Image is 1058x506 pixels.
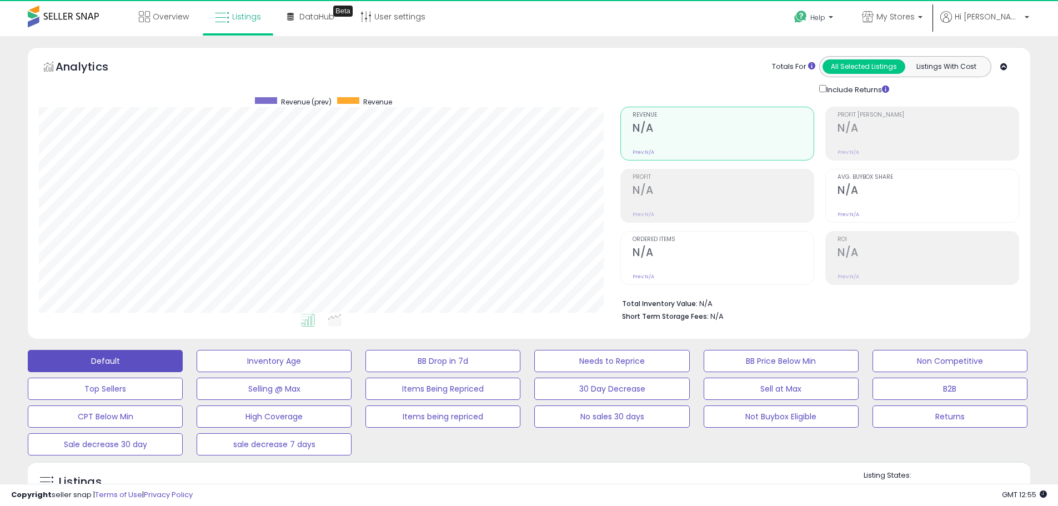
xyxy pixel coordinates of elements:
a: Hi [PERSON_NAME] [940,11,1029,36]
button: Returns [873,405,1027,428]
div: Totals For [772,62,815,72]
div: Include Returns [811,83,902,96]
span: Listings [232,11,261,22]
small: Prev: N/A [838,273,859,280]
button: CPT Below Min [28,405,183,428]
span: 2025-10-14 12:55 GMT [1002,489,1047,500]
h2: N/A [633,122,814,137]
span: DataHub [299,11,334,22]
label: Deactivated [958,483,1000,493]
i: Get Help [794,10,808,24]
button: BB Drop in 7d [365,350,520,372]
span: Revenue [363,97,392,107]
button: Items Being Repriced [365,378,520,400]
h5: Analytics [56,59,130,77]
span: Avg. Buybox Share [838,174,1019,181]
button: Non Competitive [873,350,1027,372]
span: N/A [710,311,724,322]
button: Selling @ Max [197,378,352,400]
small: Prev: N/A [633,149,654,156]
b: Short Term Storage Fees: [622,312,709,321]
span: Hi [PERSON_NAME] [955,11,1021,22]
span: Revenue (prev) [281,97,332,107]
p: Listing States: [864,470,1030,481]
button: Sale decrease 30 day [28,433,183,455]
button: BB Price Below Min [704,350,859,372]
button: sale decrease 7 days [197,433,352,455]
span: Help [810,13,825,22]
small: Prev: N/A [838,149,859,156]
span: My Stores [876,11,915,22]
a: Privacy Policy [144,489,193,500]
button: Listings With Cost [905,59,987,74]
h2: N/A [838,246,1019,261]
b: Total Inventory Value: [622,299,698,308]
a: Help [785,2,844,36]
button: 30 Day Decrease [534,378,689,400]
h2: N/A [838,184,1019,199]
h5: Listings [59,474,102,490]
button: Top Sellers [28,378,183,400]
button: High Coverage [197,405,352,428]
button: Inventory Age [197,350,352,372]
button: Default [28,350,183,372]
button: B2B [873,378,1027,400]
li: N/A [622,296,1011,309]
small: Prev: N/A [838,211,859,218]
button: Needs to Reprice [534,350,689,372]
button: No sales 30 days [534,405,689,428]
h2: N/A [633,246,814,261]
span: ROI [838,237,1019,243]
small: Prev: N/A [633,273,654,280]
span: Profit [PERSON_NAME] [838,112,1019,118]
button: Sell at Max [704,378,859,400]
button: Items being repriced [365,405,520,428]
span: Ordered Items [633,237,814,243]
div: Tooltip anchor [333,6,353,17]
h2: N/A [838,122,1019,137]
small: Prev: N/A [633,211,654,218]
span: Profit [633,174,814,181]
h2: N/A [633,184,814,199]
span: Overview [153,11,189,22]
span: Revenue [633,112,814,118]
div: seller snap | | [11,490,193,500]
button: All Selected Listings [823,59,905,74]
button: Not Buybox Eligible [704,405,859,428]
label: Active [875,483,895,493]
a: Terms of Use [95,489,142,500]
strong: Copyright [11,489,52,500]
